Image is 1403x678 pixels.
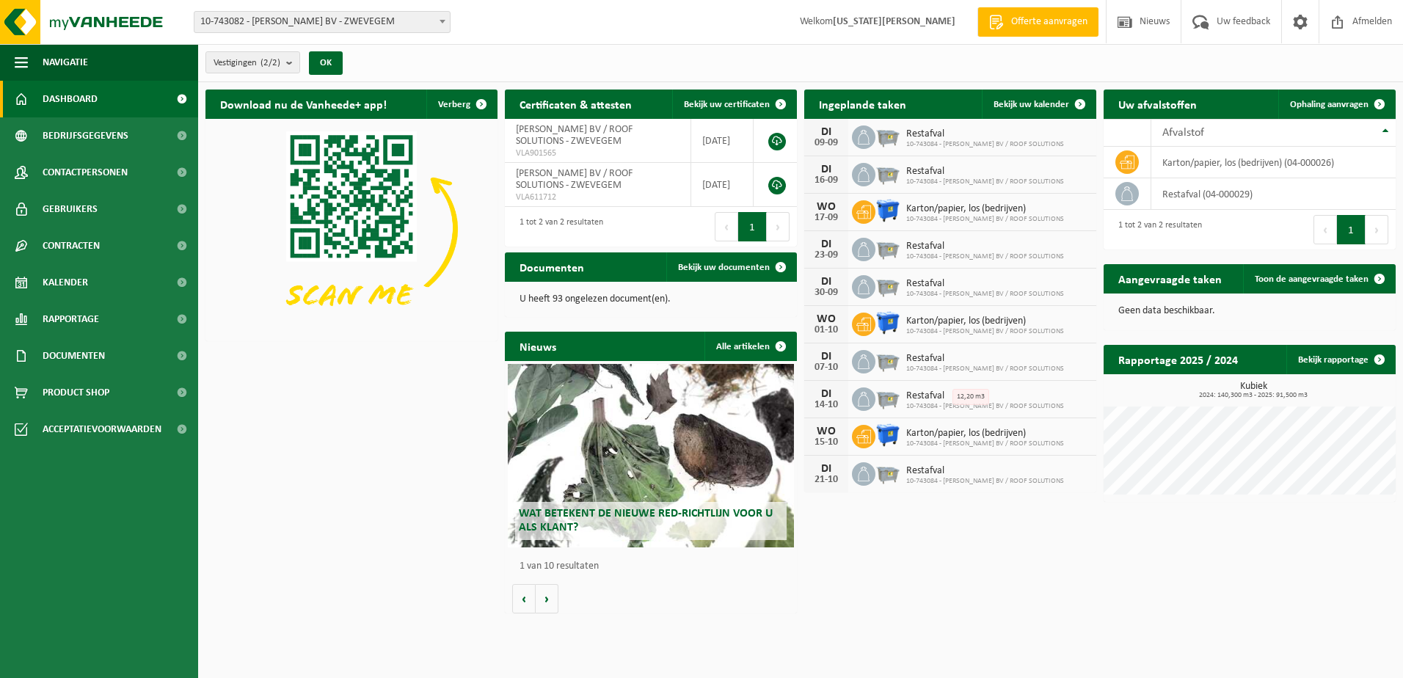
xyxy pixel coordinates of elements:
div: 21-10 [812,475,841,485]
span: Navigatie [43,44,88,81]
span: Contactpersonen [43,154,128,191]
h2: Download nu de Vanheede+ app! [205,90,401,118]
button: Vorige [512,584,536,613]
div: 1 tot 2 van 2 resultaten [1111,214,1202,246]
span: 10-743084 - [PERSON_NAME] BV / ROOF SOLUTIONS [906,440,1064,448]
span: Restafval [906,128,1064,140]
span: 10-743084 - [PERSON_NAME] BV / ROOF SOLUTIONS [906,215,1064,224]
img: WB-2500-GAL-GY-04 [875,161,900,186]
span: Kalender [43,264,88,301]
h2: Certificaten & attesten [505,90,646,118]
span: Verberg [438,100,470,109]
span: Gebruikers [43,191,98,227]
span: Toon de aangevraagde taken [1255,274,1369,284]
span: Restafval [906,241,1064,252]
div: 07-10 [812,362,841,373]
span: Restafval [906,390,1064,402]
h2: Rapportage 2025 / 2024 [1104,345,1253,373]
img: WB-2500-GAL-GY-04 [875,123,900,148]
img: WB-1100-HPE-BE-04 [875,198,900,223]
img: WB-2500-GAL-GY-04 [875,236,900,260]
h2: Ingeplande taken [804,90,921,118]
span: 2024: 140,300 m3 - 2025: 91,500 m3 [1111,392,1396,399]
span: 10-743084 - [PERSON_NAME] BV / ROOF SOLUTIONS [906,290,1064,299]
span: 10-743084 - [PERSON_NAME] BV / ROOF SOLUTIONS [906,477,1064,486]
button: OK [309,51,343,75]
h2: Aangevraagde taken [1104,264,1236,293]
span: VLA901565 [516,147,679,159]
button: Verberg [426,90,496,119]
div: 30-09 [812,288,841,298]
button: Next [767,212,790,241]
img: WB-2500-GAL-GY-04 [875,348,900,373]
div: 15-10 [812,437,841,448]
span: Restafval [906,278,1064,290]
span: 10-743084 - [PERSON_NAME] BV / ROOF SOLUTIONS [906,252,1064,261]
a: Bekijk rapportage [1286,345,1394,374]
button: Previous [1313,215,1337,244]
img: WB-2500-GAL-GY-04 [875,385,900,410]
span: 10-743082 - BEERNAERT DAVY BV - ZWEVEGEM [194,12,450,32]
td: [DATE] [691,119,754,163]
span: Karton/papier, los (bedrijven) [906,316,1064,327]
div: DI [812,164,841,175]
span: 10-743084 - [PERSON_NAME] BV / ROOF SOLUTIONS [906,327,1064,336]
div: 1 tot 2 van 2 resultaten [512,211,603,243]
span: Restafval [906,353,1064,365]
div: WO [812,426,841,437]
div: 23-09 [812,250,841,260]
p: Geen data beschikbaar. [1118,306,1381,316]
div: 16-09 [812,175,841,186]
div: DI [812,126,841,138]
img: WB-1100-HPE-BE-04 [875,310,900,335]
h2: Uw afvalstoffen [1104,90,1211,118]
div: 01-10 [812,325,841,335]
div: DI [812,276,841,288]
a: Alle artikelen [704,332,795,361]
span: Dashboard [43,81,98,117]
span: Documenten [43,338,105,374]
a: Offerte aanvragen [977,7,1098,37]
span: Karton/papier, los (bedrijven) [906,203,1064,215]
span: Bekijk uw documenten [678,263,770,272]
div: WO [812,313,841,325]
div: DI [812,351,841,362]
img: WB-2500-GAL-GY-04 [875,460,900,485]
h3: Kubiek [1111,382,1396,399]
td: [DATE] [691,163,754,207]
span: Restafval [906,465,1064,477]
span: Bekijk uw kalender [994,100,1069,109]
a: Wat betekent de nieuwe RED-richtlijn voor u als klant? [508,364,794,547]
td: karton/papier, los (bedrijven) (04-000026) [1151,147,1396,178]
div: WO [812,201,841,213]
a: Ophaling aanvragen [1278,90,1394,119]
span: 10-743084 - [PERSON_NAME] BV / ROOF SOLUTIONS [906,365,1064,373]
strong: [US_STATE][PERSON_NAME] [833,16,955,27]
span: Acceptatievoorwaarden [43,411,161,448]
span: VLA611712 [516,192,679,203]
h2: Nieuws [505,332,571,360]
span: Restafval [906,166,1064,178]
span: Ophaling aanvragen [1290,100,1369,109]
button: Previous [715,212,738,241]
img: Download de VHEPlus App [205,119,498,338]
button: Next [1366,215,1388,244]
p: U heeft 93 ongelezen document(en). [520,294,782,305]
a: Bekijk uw certificaten [672,90,795,119]
span: 10-743084 - [PERSON_NAME] BV / ROOF SOLUTIONS [906,140,1064,149]
button: Vestigingen(2/2) [205,51,300,73]
div: DI [812,388,841,400]
span: Product Shop [43,374,109,411]
div: 14-10 [812,400,841,410]
count: (2/2) [260,58,280,68]
span: Wat betekent de nieuwe RED-richtlijn voor u als klant? [519,508,773,533]
span: 10-743082 - BEERNAERT DAVY BV - ZWEVEGEM [194,11,451,33]
img: WB-2500-GAL-GY-04 [875,273,900,298]
span: [PERSON_NAME] BV / ROOF SOLUTIONS - ZWEVEGEM [516,124,633,147]
button: 1 [1337,215,1366,244]
img: WB-1100-HPE-BE-04 [875,423,900,448]
span: Karton/papier, los (bedrijven) [906,428,1064,440]
h2: Documenten [505,252,599,281]
span: Offerte aanvragen [1007,15,1091,29]
span: 10-743084 - [PERSON_NAME] BV / ROOF SOLUTIONS [906,178,1064,186]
